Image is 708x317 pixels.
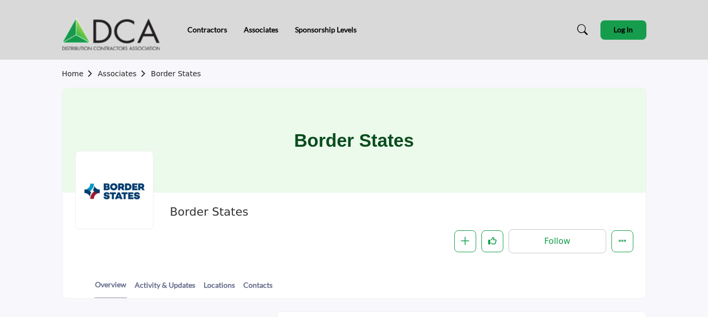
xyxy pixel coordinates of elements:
button: Log In [600,20,646,40]
h1: Border States [294,88,414,193]
button: More details [611,230,633,252]
button: Like [481,230,503,252]
a: Associates [98,69,151,78]
button: Follow [509,229,606,253]
a: Search [567,21,595,38]
a: Associates [244,25,278,34]
a: Contractors [187,25,227,34]
a: Locations [203,279,235,298]
a: Sponsorship Levels [295,25,357,34]
a: Overview [95,279,127,298]
a: Contacts [243,279,273,298]
h2: Border States [170,205,457,219]
a: Activity & Updates [134,279,196,298]
img: site Logo [62,9,166,51]
a: Border States [151,69,201,78]
a: Home [62,69,98,78]
span: Log In [613,25,633,34]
